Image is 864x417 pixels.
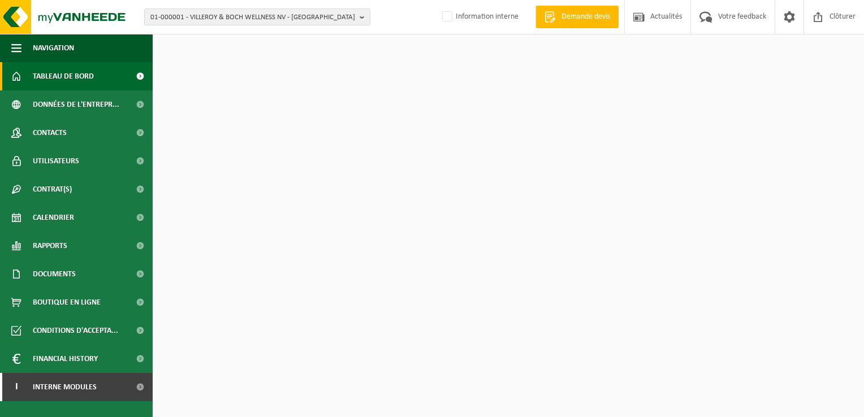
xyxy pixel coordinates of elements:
h2: Tableau de bord caché [158,40,268,62]
span: Interne modules [33,373,97,401]
span: Utilisateurs [33,147,79,175]
a: Demande devis [535,6,619,28]
button: 01-000001 - VILLEROY & BOCH WELLNESS NV - [GEOGRAPHIC_DATA] [144,8,370,25]
span: Documents [33,260,76,288]
span: Boutique en ligne [33,288,101,316]
span: 01-000001 - VILLEROY & BOCH WELLNESS NV - [GEOGRAPHIC_DATA] [150,9,355,26]
span: Contacts [33,119,67,147]
span: Données de l'entrepr... [33,90,119,119]
span: Afficher [284,48,308,55]
span: Rapports [33,232,67,260]
span: Tableau de bord [33,62,94,90]
span: Financial History [33,345,98,373]
span: Demande devis [559,11,613,23]
span: Contrat(s) [33,175,72,203]
label: Information interne [440,8,519,25]
span: Calendrier [33,203,74,232]
span: Navigation [33,34,74,62]
span: I [11,373,21,401]
a: Afficher [275,40,328,63]
span: Conditions d'accepta... [33,316,118,345]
